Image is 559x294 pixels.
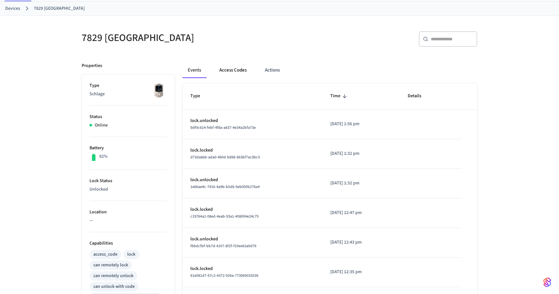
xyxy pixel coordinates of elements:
[89,114,167,120] p: Status
[190,184,260,190] span: 1e66ae4c-7416-4a9b-b5d6-9eb000b276a4
[214,62,252,78] button: Access Codes
[89,186,167,193] p: Unlocked
[330,91,349,101] span: Time
[93,283,135,290] div: can unlock with code
[190,117,315,124] p: lock.unlocked
[190,147,315,154] p: lock.locked
[408,91,430,101] span: Details
[89,209,167,216] p: Location
[190,243,256,249] span: f6bdcfbf-bb7d-4107-8f2f-f10ee63a0d76
[151,82,167,99] img: Schlage Sense Smart Deadbolt with Camelot Trim, Front
[127,251,135,258] div: lock
[93,273,133,279] div: can remotely unlock
[190,91,209,101] span: Type
[183,62,477,78] div: ant example
[89,82,167,89] p: Type
[95,122,108,129] p: Online
[190,125,256,130] span: 9df0c614-febf-4f8a-a837-4e34a2bfa73e
[5,5,20,12] a: Devices
[93,251,117,258] div: access_code
[190,177,315,183] p: lock.unlocked
[330,209,392,216] p: [DATE] 12:47 pm
[190,265,315,272] p: lock.locked
[190,154,260,160] span: d73da8eb-ada0-460d-b898-963bf7ac9bc5
[190,214,259,219] span: c19764a1-08ed-4eab-93a1-408004e24c75
[99,153,108,160] p: 92%
[330,121,392,127] p: [DATE] 1:56 pm
[330,239,392,246] p: [DATE] 12:43 pm
[260,62,285,78] button: Actions
[183,62,206,78] button: Events
[82,31,276,45] h5: 7829 [GEOGRAPHIC_DATA]
[330,150,392,157] p: [DATE] 1:32 pm
[93,262,128,269] div: can remotely lock
[190,273,258,278] span: 61e081d7-67c2-4372-926a-773969033536
[89,178,167,184] p: Lock Status
[190,236,315,243] p: lock.unlocked
[89,145,167,152] p: Battery
[89,217,167,224] p: —
[330,269,392,275] p: [DATE] 12:35 pm
[190,206,315,213] p: lock.locked
[82,62,102,69] p: Properties
[89,240,167,247] p: Capabilities
[89,91,167,98] p: Schlage
[330,180,392,187] p: [DATE] 1:32 pm
[543,277,551,287] img: SeamLogoGradient.69752ec5.svg
[34,5,85,12] a: 7829 [GEOGRAPHIC_DATA]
